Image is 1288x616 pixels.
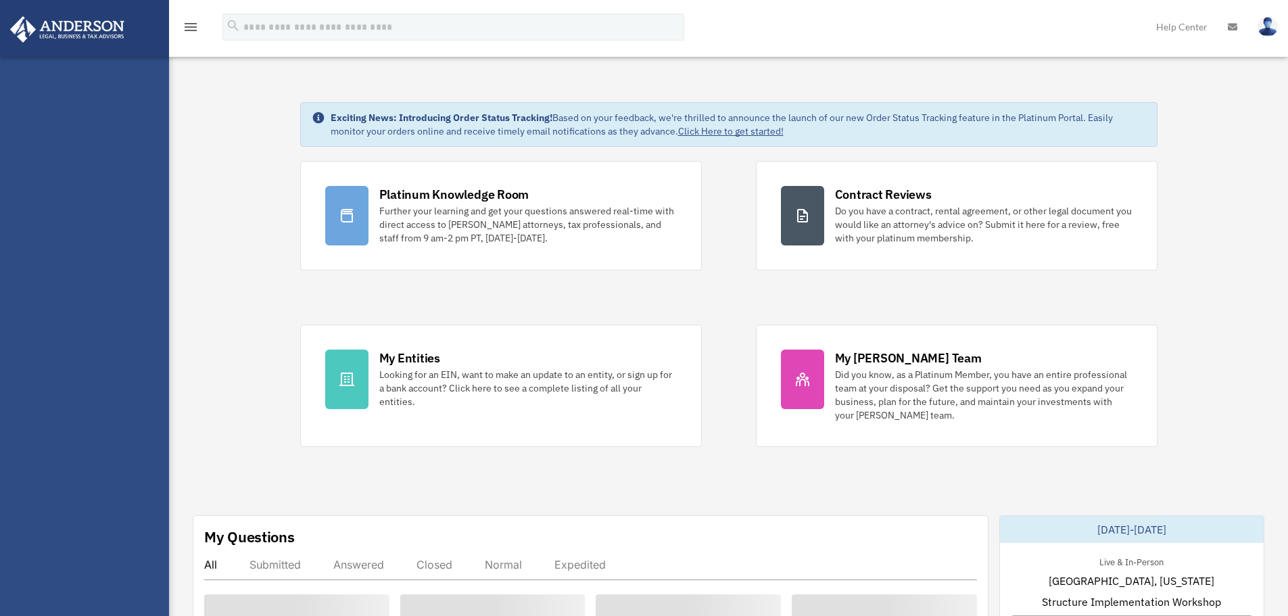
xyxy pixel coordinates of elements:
strong: Exciting News: Introducing Order Status Tracking! [331,112,552,124]
div: Submitted [249,558,301,571]
i: search [226,18,241,33]
a: menu [183,24,199,35]
a: Click Here to get started! [678,125,784,137]
div: Normal [485,558,522,571]
div: My [PERSON_NAME] Team [835,350,982,366]
a: Contract Reviews Do you have a contract, rental agreement, or other legal document you would like... [756,161,1158,270]
img: User Pic [1258,17,1278,37]
div: Did you know, as a Platinum Member, you have an entire professional team at your disposal? Get th... [835,368,1132,422]
div: Based on your feedback, we're thrilled to announce the launch of our new Order Status Tracking fe... [331,111,1146,138]
span: Structure Implementation Workshop [1042,594,1221,610]
div: Expedited [554,558,606,571]
div: Closed [416,558,452,571]
img: Anderson Advisors Platinum Portal [6,16,128,43]
i: menu [183,19,199,35]
div: Do you have a contract, rental agreement, or other legal document you would like an attorney's ad... [835,204,1132,245]
a: My Entities Looking for an EIN, want to make an update to an entity, or sign up for a bank accoun... [300,325,702,447]
div: All [204,558,217,571]
div: My Questions [204,527,295,547]
div: Live & In-Person [1089,554,1174,568]
span: [GEOGRAPHIC_DATA], [US_STATE] [1049,573,1214,589]
div: Platinum Knowledge Room [379,186,529,203]
div: My Entities [379,350,440,366]
div: [DATE]-[DATE] [1000,516,1264,543]
div: Contract Reviews [835,186,932,203]
a: My [PERSON_NAME] Team Did you know, as a Platinum Member, you have an entire professional team at... [756,325,1158,447]
div: Further your learning and get your questions answered real-time with direct access to [PERSON_NAM... [379,204,677,245]
div: Looking for an EIN, want to make an update to an entity, or sign up for a bank account? Click her... [379,368,677,408]
div: Answered [333,558,384,571]
a: Platinum Knowledge Room Further your learning and get your questions answered real-time with dire... [300,161,702,270]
